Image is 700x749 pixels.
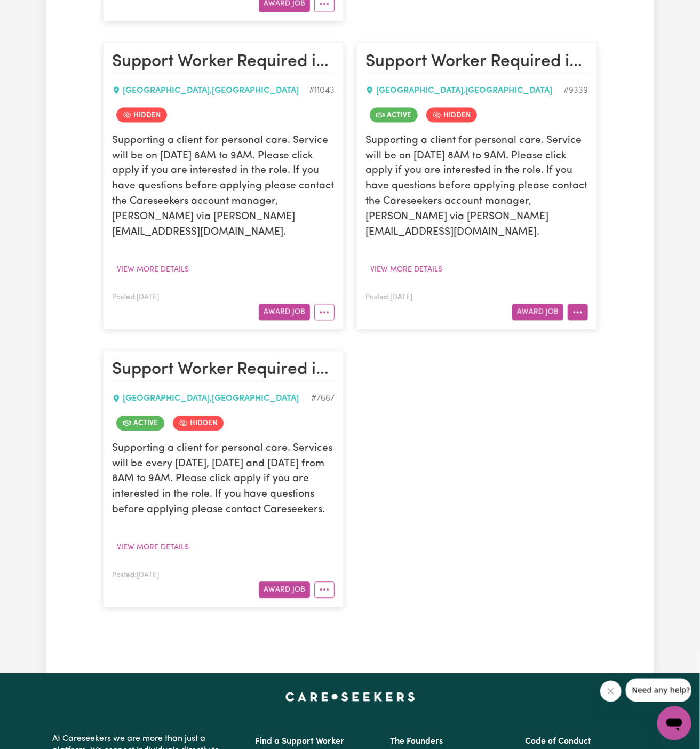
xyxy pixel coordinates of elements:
button: View more details [112,261,194,278]
button: More options [314,581,335,598]
p: Supporting a client for personal care. Services will be every [DATE], [DATE] and [DATE] from 8AM ... [112,441,335,518]
button: Award Job [259,581,310,598]
span: Posted: [DATE] [365,294,412,301]
span: Posted: [DATE] [112,572,159,579]
button: Award Job [512,304,563,320]
iframe: Message from company [626,679,691,702]
span: Job is active [116,416,164,431]
iframe: Button to launch messaging window [657,706,691,740]
div: [GEOGRAPHIC_DATA] , [GEOGRAPHIC_DATA] [112,392,311,405]
a: Find a Support Worker [255,737,344,746]
span: Job is hidden [116,107,167,122]
h2: Support Worker Required in Westbury, TAS [365,51,588,73]
button: More options [568,304,588,320]
div: Job ID #7667 [311,392,335,405]
span: Job is active [370,107,418,122]
iframe: Close message [600,681,622,702]
span: Posted: [DATE] [112,294,159,301]
a: The Founders [390,737,443,746]
p: Supporting a client for personal care. Service will be on [DATE] 8AM to 9AM. Please click apply i... [365,133,588,241]
span: Job is hidden [426,107,477,122]
button: Award Job [259,304,310,320]
h2: Support Worker Required in Westbury, TAS [112,51,335,73]
a: Careseekers home page [285,692,415,701]
div: [GEOGRAPHIC_DATA] , [GEOGRAPHIC_DATA] [365,84,563,97]
button: View more details [112,539,194,556]
div: [GEOGRAPHIC_DATA] , [GEOGRAPHIC_DATA] [112,84,309,97]
button: More options [314,304,335,320]
div: Job ID #11043 [309,84,335,97]
button: View more details [365,261,447,278]
p: Supporting a client for personal care. Service will be on [DATE] 8AM to 9AM. Please click apply i... [112,133,335,241]
h2: Support Worker Required in Westbury, TAS [112,360,335,381]
span: Job is hidden [173,416,224,431]
a: Code of Conduct [526,737,592,746]
div: Job ID #9339 [563,84,588,97]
